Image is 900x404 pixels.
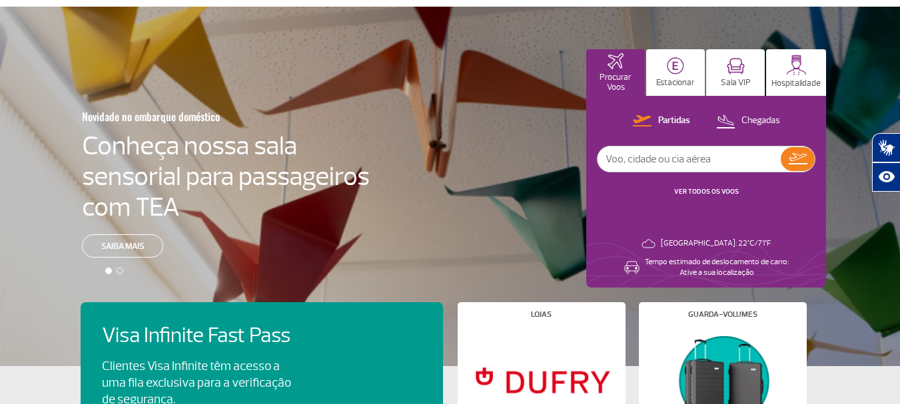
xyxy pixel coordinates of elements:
p: Sala VIP [721,78,751,88]
p: Procurar Voos [593,73,638,93]
button: Partidas [629,112,694,130]
p: Chegadas [741,114,780,127]
img: hospitality.svg [786,55,807,75]
button: Abrir recursos assistivos. [872,162,900,192]
button: Abrir tradutor de língua de sinais. [872,133,900,162]
p: Estacionar [656,78,695,88]
button: Estacionar [646,49,705,96]
button: Chegadas [712,112,784,130]
h4: Visa Infinite Fast Pass [102,323,314,348]
a: VER TODOS OS VOOS [674,187,739,196]
img: airplaneHomeActive.svg [608,53,624,69]
h3: Novidade no embarque doméstico [82,102,304,130]
img: vipRoom.svg [727,58,745,75]
a: Saiba mais [82,234,163,258]
button: Procurar Voos [586,49,645,96]
h4: Lojas [531,311,552,318]
h4: Guarda-volumes [688,311,757,318]
button: Hospitalidade [766,49,826,96]
input: Voo, cidade ou cia aérea [598,146,781,172]
p: Partidas [658,114,690,127]
div: Plugin de acessibilidade da Hand Talk. [872,133,900,192]
p: Tempo estimado de deslocamento de carro: Ative a sua localização [645,257,789,278]
button: Sala VIP [706,49,765,96]
img: carParkingHome.svg [667,57,684,75]
p: [GEOGRAPHIC_DATA]: 22°C/71°F [661,238,771,249]
h4: Conheça nossa sala sensorial para passageiros com TEA [82,130,370,222]
p: Hospitalidade [771,79,821,89]
button: VER TODOS OS VOOS [670,186,743,197]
